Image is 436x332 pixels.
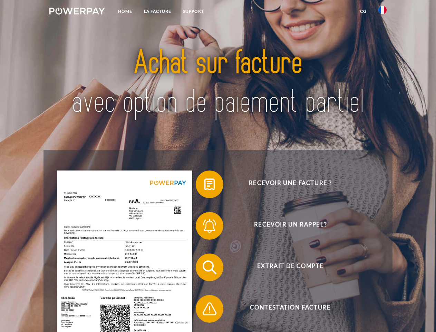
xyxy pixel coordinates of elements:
[201,176,218,193] img: qb_bill.svg
[196,170,375,198] button: Recevoir une facture ?
[177,5,210,18] a: Support
[196,212,375,240] button: Recevoir un rappel?
[354,5,372,18] a: CG
[206,170,375,198] span: Recevoir une facture ?
[378,6,387,14] img: fr
[206,253,375,281] span: Extrait de compte
[196,295,375,323] button: Contestation Facture
[206,212,375,240] span: Recevoir un rappel?
[112,5,138,18] a: Home
[201,217,218,234] img: qb_bell.svg
[201,259,218,276] img: qb_search.svg
[201,300,218,317] img: qb_warning.svg
[138,5,177,18] a: LA FACTURE
[49,8,105,15] img: logo-powerpay-white.svg
[206,295,375,323] span: Contestation Facture
[66,33,370,132] img: title-powerpay_fr.svg
[196,253,375,281] button: Extrait de compte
